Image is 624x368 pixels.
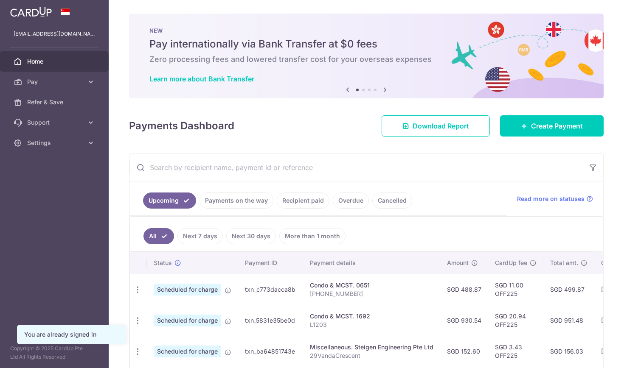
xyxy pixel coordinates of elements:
a: Next 7 days [177,228,223,244]
td: SGD 20.94 OFF225 [488,305,543,336]
a: Upcoming [143,192,196,209]
a: Learn more about Bank Transfer [149,75,254,83]
a: More than 1 month [279,228,346,244]
span: Support [27,118,83,127]
a: Overdue [333,192,369,209]
td: SGD 930.54 [440,305,488,336]
td: SGD 152.60 [440,336,488,367]
span: Amount [447,259,469,267]
p: [PHONE_NUMBER] [310,290,433,298]
div: Miscellaneous. Steigen Engineering Pte Ltd [310,343,433,351]
td: SGD 156.03 [543,336,594,367]
span: Scheduled for charge [154,284,221,296]
span: Scheduled for charge [154,315,221,326]
span: Create Payment [531,121,583,131]
p: [EMAIL_ADDRESS][DOMAIN_NAME] [14,30,95,38]
img: Bank transfer banner [129,14,604,98]
span: Pay [27,78,83,86]
a: Download Report [382,115,490,137]
img: CardUp [10,7,52,17]
a: Recipient paid [277,192,329,209]
span: Download Report [413,121,469,131]
td: SGD 499.87 [543,274,594,305]
p: L1203 [310,321,433,329]
a: Read more on statuses [517,195,593,203]
td: SGD 488.87 [440,274,488,305]
span: Status [154,259,172,267]
div: You are already signed in [24,330,118,339]
a: Create Payment [500,115,604,137]
td: SGD 951.48 [543,305,594,336]
h5: Pay internationally via Bank Transfer at $0 fees [149,37,583,51]
span: Total amt. [550,259,578,267]
td: SGD 11.00 OFF225 [488,274,543,305]
th: Payment ID [238,252,303,274]
input: Search by recipient name, payment id or reference [129,154,583,181]
div: Condo & MCST. 1692 [310,312,433,321]
td: txn_c773dacca8b [238,274,303,305]
div: Condo & MCST. 0651 [310,281,433,290]
span: Home [27,57,83,66]
a: Cancelled [372,192,412,209]
span: CardUp fee [495,259,527,267]
span: Settings [27,139,83,147]
a: Next 30 days [226,228,276,244]
h4: Payments Dashboard [129,118,234,134]
span: Scheduled for charge [154,346,221,357]
p: NEW [149,27,583,34]
p: 29VandaCrescent [310,351,433,360]
td: txn_5831e35be0d [238,305,303,336]
a: All [143,228,174,244]
a: Payments on the way [200,192,273,209]
span: Refer & Save [27,98,83,106]
th: Payment details [303,252,440,274]
td: SGD 3.43 OFF225 [488,336,543,367]
td: txn_ba64851743e [238,336,303,367]
h6: Zero processing fees and lowered transfer cost for your overseas expenses [149,54,583,64]
span: Read more on statuses [517,195,585,203]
